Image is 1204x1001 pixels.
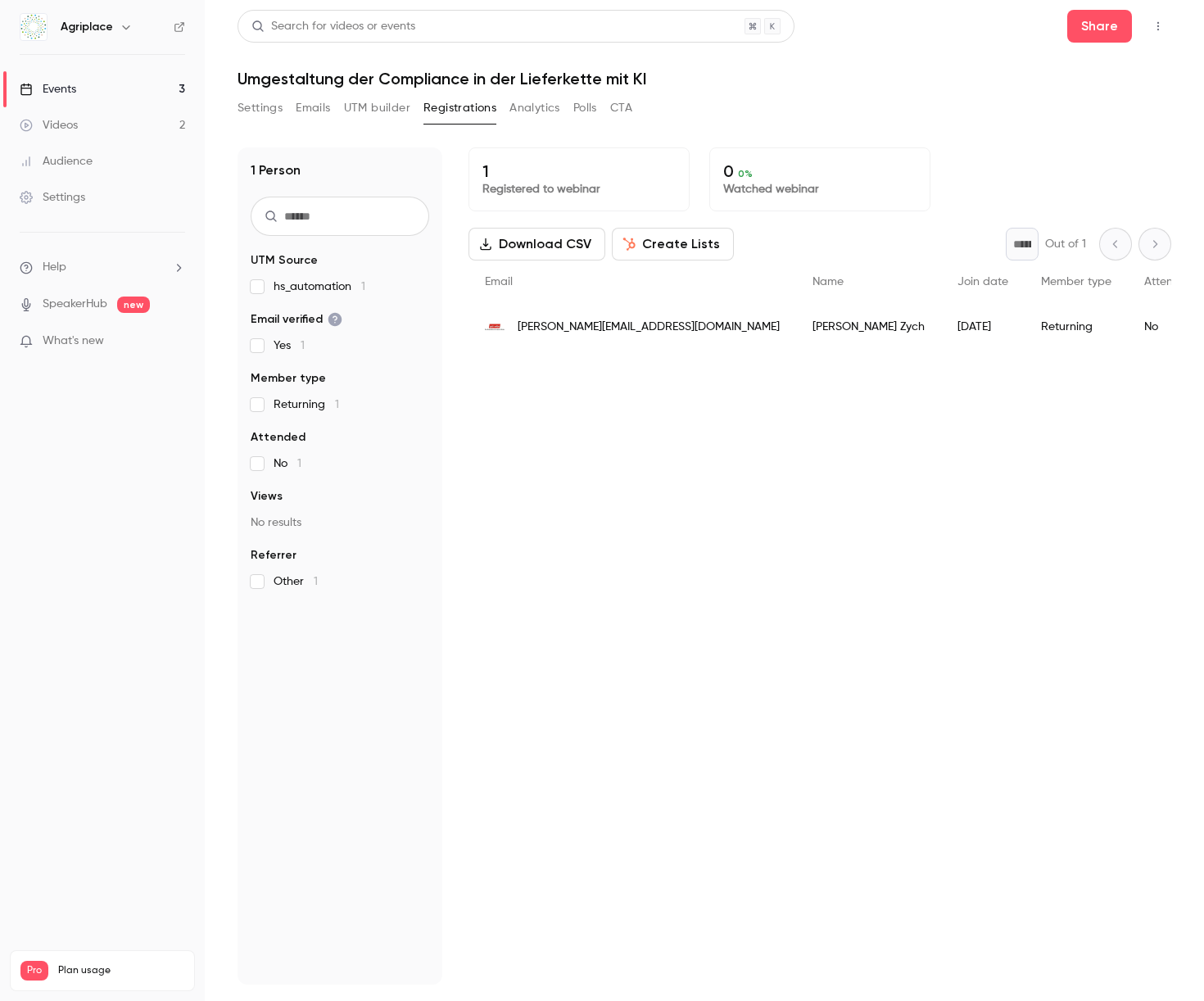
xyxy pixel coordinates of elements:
[20,189,85,206] div: Settings
[251,514,429,531] p: No results
[482,161,676,181] p: 1
[251,252,318,269] span: UTM Source
[468,228,605,260] button: Download CSV
[20,81,76,97] div: Events
[274,573,318,590] span: Other
[43,333,104,350] span: What's new
[314,576,318,587] span: 1
[1144,276,1194,288] span: Attended
[1041,276,1111,288] span: Member type
[423,95,496,121] button: Registrations
[723,181,917,197] p: Watched webinar
[610,95,632,121] button: CTA
[518,319,780,336] span: [PERSON_NAME][EMAIL_ADDRESS][DOMAIN_NAME]
[274,455,301,472] span: No
[485,317,505,337] img: geti-wilba.de
[274,396,339,413] span: Returning
[335,399,339,410] span: 1
[274,279,365,295] span: hs_automation
[117,297,150,313] span: new
[1067,10,1132,43] button: Share
[573,95,597,121] button: Polls
[1045,236,1086,252] p: Out of 1
[941,304,1025,350] div: [DATE]
[238,95,283,121] button: Settings
[723,161,917,181] p: 0
[43,259,66,276] span: Help
[20,961,48,981] span: Pro
[361,281,365,292] span: 1
[612,228,734,260] button: Create Lists
[61,19,113,35] h6: Agriplace
[812,276,844,288] span: Name
[301,340,305,351] span: 1
[251,311,342,328] span: Email verified
[509,95,560,121] button: Analytics
[297,458,301,469] span: 1
[20,14,47,40] img: Agriplace
[58,964,184,977] span: Plan usage
[296,95,330,121] button: Emails
[796,304,941,350] div: [PERSON_NAME] Zych
[251,161,301,180] h1: 1 Person
[238,69,1171,88] h1: Umgestaltung der Compliance in der Lieferkette mit KI
[20,153,93,170] div: Audience
[251,18,415,35] div: Search for videos or events
[43,296,107,313] a: SpeakerHub
[251,429,306,446] span: Attended
[482,181,676,197] p: Registered to webinar
[344,95,410,121] button: UTM builder
[738,168,753,179] span: 0 %
[20,259,185,276] li: help-dropdown-opener
[1025,304,1128,350] div: Returning
[251,252,429,590] section: facet-groups
[251,370,326,387] span: Member type
[957,276,1008,288] span: Join date
[20,117,78,134] div: Videos
[274,337,305,354] span: Yes
[251,547,296,564] span: Referrer
[251,488,283,505] span: Views
[485,276,513,288] span: Email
